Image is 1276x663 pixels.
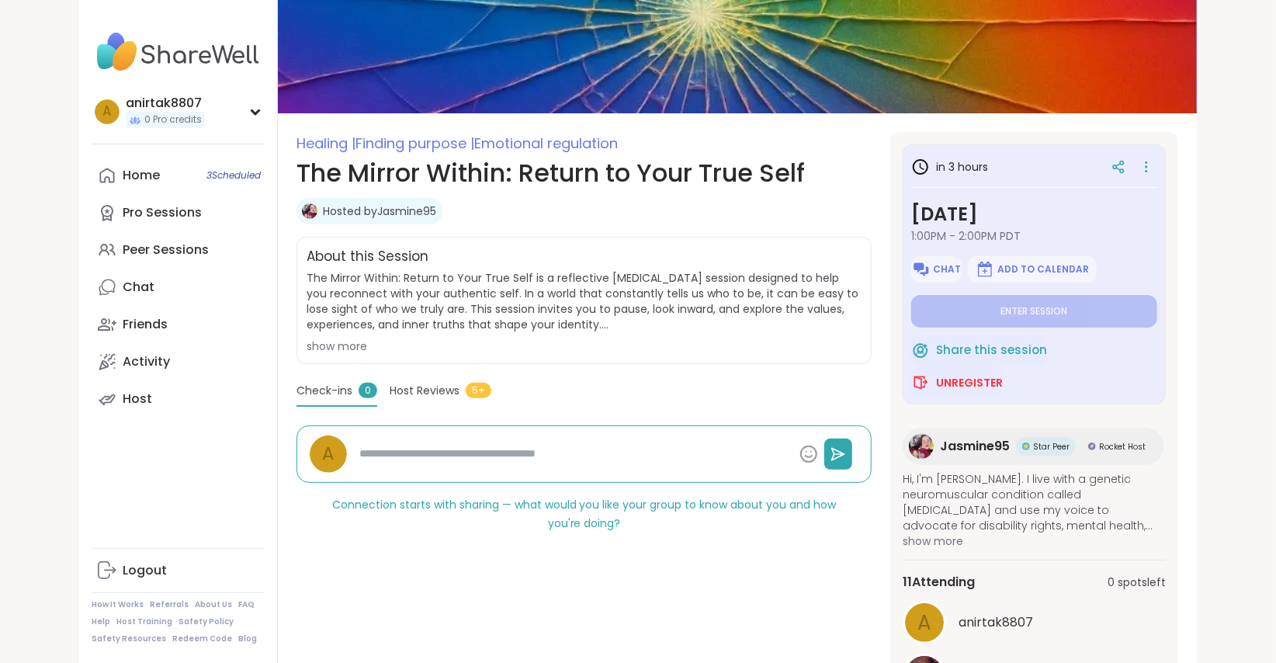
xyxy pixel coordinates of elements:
[92,231,265,269] a: Peer Sessions
[307,270,862,332] span: The Mirror Within: Return to Your True Self is a reflective [MEDICAL_DATA] session designed to he...
[92,157,265,194] a: Home3Scheduled
[903,533,1166,549] span: show more
[103,102,112,122] span: a
[92,269,265,306] a: Chat
[903,573,975,592] span: 11 Attending
[92,616,110,627] a: Help
[123,279,154,296] div: Chat
[911,295,1157,328] button: Enter session
[912,260,931,279] img: ShareWell Logomark
[911,341,930,359] img: ShareWell Logomark
[92,25,265,79] img: ShareWell Nav Logo
[123,316,168,333] div: Friends
[997,263,1089,276] span: Add to Calendar
[903,601,1166,644] a: aanirtak8807
[92,633,166,644] a: Safety Resources
[911,200,1157,228] h3: [DATE]
[917,608,931,638] span: a
[911,366,1003,399] button: Unregister
[92,306,265,343] a: Friends
[1099,441,1146,453] span: Rocket Host
[911,256,962,283] button: Chat
[911,158,988,176] h3: in 3 hours
[307,247,428,267] h2: About this Session
[123,391,152,408] div: Host
[359,383,377,398] span: 0
[1108,574,1166,591] span: 0 spots left
[390,383,459,399] span: Host Reviews
[903,471,1166,533] span: Hi, I'm [PERSON_NAME]. I live with a genetic neuromuscular condition called [MEDICAL_DATA] and us...
[911,373,930,392] img: ShareWell Logomark
[323,203,436,219] a: Hosted byJasmine95
[123,353,170,370] div: Activity
[123,241,209,259] div: Peer Sessions
[92,194,265,231] a: Pro Sessions
[466,383,491,398] span: 5+
[179,616,234,627] a: Safety Policy
[238,633,257,644] a: Blog
[968,256,1097,283] button: Add to Calendar
[123,562,167,579] div: Logout
[1001,305,1068,318] span: Enter session
[322,440,335,467] span: a
[332,497,837,531] span: Connection starts with sharing — what would you like your group to know about you and how you're ...
[903,428,1164,465] a: Jasmine95Jasmine95Star PeerStar PeerRocket HostRocket Host
[296,134,355,153] span: Healing |
[123,204,202,221] div: Pro Sessions
[195,599,232,610] a: About Us
[934,263,962,276] span: Chat
[92,343,265,380] a: Activity
[92,599,144,610] a: How It Works
[116,616,172,627] a: Host Training
[911,334,1047,366] button: Share this session
[238,599,255,610] a: FAQ
[307,338,862,354] div: show more
[355,134,474,153] span: Finding purpose |
[1088,443,1096,450] img: Rocket Host
[123,167,160,184] div: Home
[296,154,872,192] h1: The Mirror Within: Return to Your True Self
[1022,443,1030,450] img: Star Peer
[296,383,352,399] span: Check-ins
[92,380,265,418] a: Host
[976,260,994,279] img: ShareWell Logomark
[909,434,934,459] img: Jasmine95
[959,613,1033,632] span: anirtak8807
[936,375,1003,391] span: Unregister
[144,113,202,127] span: 0 Pro credits
[911,228,1157,244] span: 1:00PM - 2:00PM PDT
[474,134,618,153] span: Emotional regulation
[150,599,189,610] a: Referrals
[936,342,1047,359] span: Share this session
[172,633,232,644] a: Redeem Code
[940,437,1010,456] span: Jasmine95
[92,552,265,589] a: Logout
[302,203,317,219] img: Jasmine95
[126,95,205,112] div: anirtak8807
[206,169,261,182] span: 3 Scheduled
[1033,441,1070,453] span: Star Peer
